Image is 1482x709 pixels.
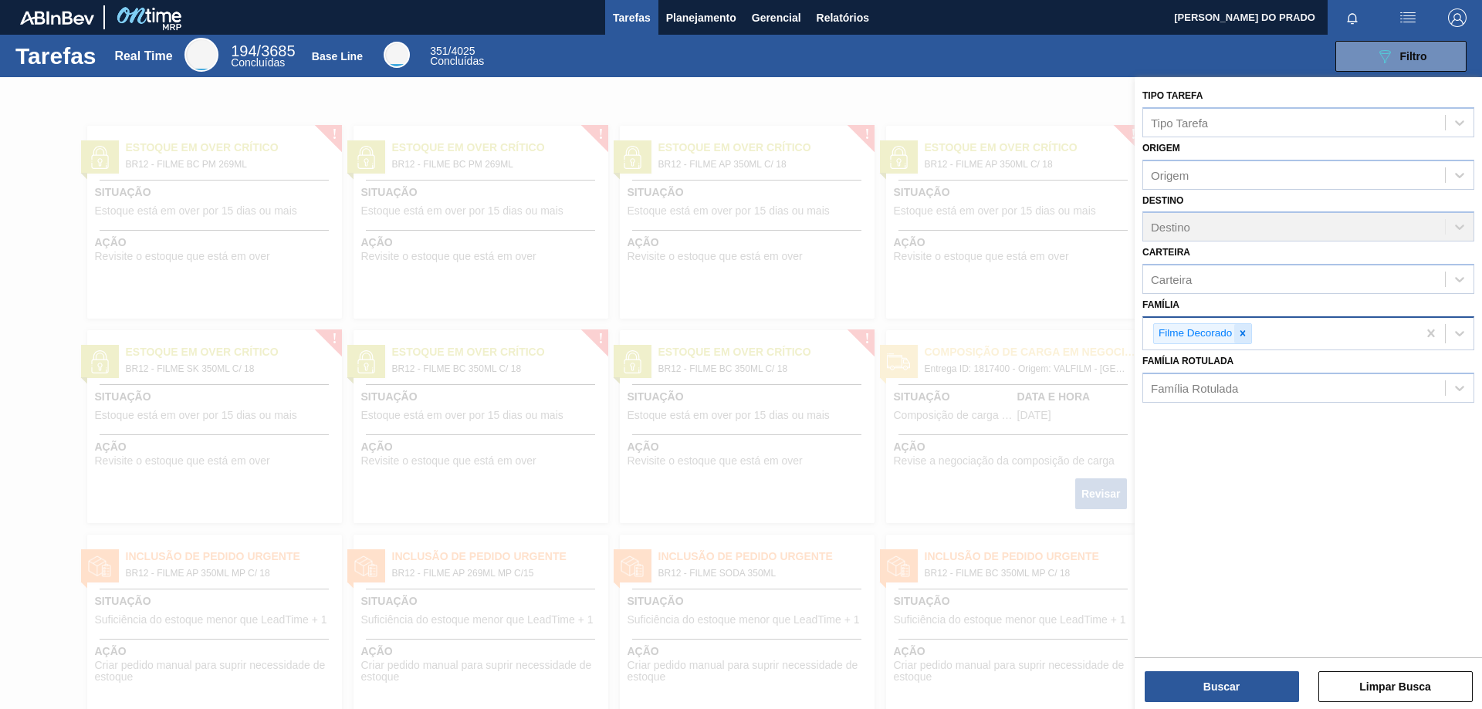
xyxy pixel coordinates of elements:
[1328,7,1377,29] button: Notificações
[1154,324,1234,343] div: Filme Decorado
[231,56,285,69] span: Concluídas
[20,11,94,25] img: TNhmsLtSVTkK8tSr43FrP2fwEKptu5GPRR3wAAAABJRU5ErkJggg==
[231,42,256,59] span: 194
[15,47,96,65] h1: Tarefas
[1142,90,1203,101] label: Tipo Tarefa
[1151,381,1238,394] div: Família Rotulada
[1142,299,1179,310] label: Família
[1142,356,1233,366] label: Família Rotulada
[1448,8,1467,27] img: Logout
[184,38,218,72] div: Real Time
[430,55,484,67] span: Concluídas
[1399,8,1417,27] img: userActions
[430,45,475,57] span: / 4025
[1151,273,1192,286] div: Carteira
[1151,168,1189,181] div: Origem
[613,8,651,27] span: Tarefas
[430,45,448,57] span: 351
[1142,195,1183,206] label: Destino
[1142,143,1180,154] label: Origem
[114,49,172,63] div: Real Time
[1142,247,1190,258] label: Carteira
[430,46,484,66] div: Base Line
[312,50,363,62] div: Base Line
[817,8,869,27] span: Relatórios
[752,8,801,27] span: Gerencial
[384,42,410,68] div: Base Line
[1335,41,1467,72] button: Filtro
[666,8,736,27] span: Planejamento
[1400,50,1427,62] span: Filtro
[231,45,295,68] div: Real Time
[1151,116,1208,129] div: Tipo Tarefa
[231,42,295,59] span: / 3685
